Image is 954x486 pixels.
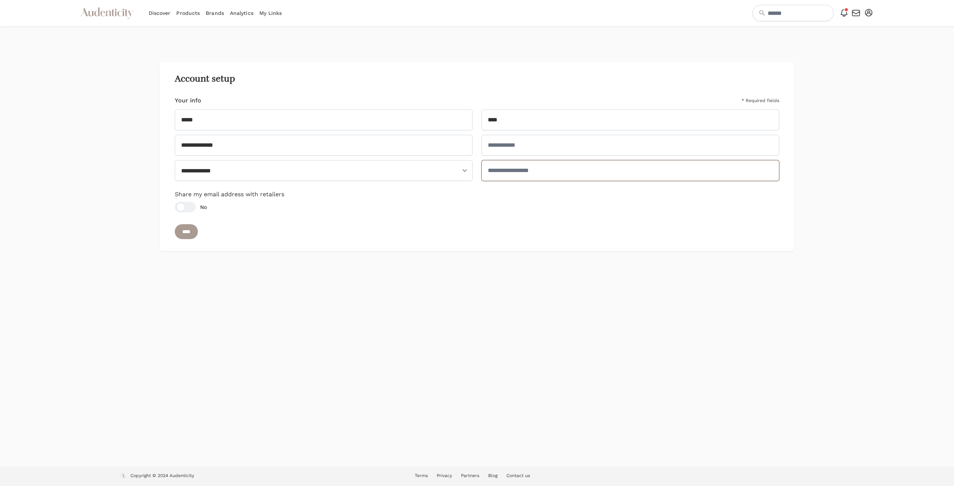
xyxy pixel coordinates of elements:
div: Share my email address with retailers [175,190,779,212]
a: Partners [461,473,479,478]
span: No [200,203,207,211]
p: Copyright © 2024 Audenticity [130,473,194,480]
a: Blog [488,473,497,478]
a: Terms [415,473,428,478]
h2: Account setup [175,74,779,84]
a: Privacy [437,473,452,478]
span: * Required fields [742,98,779,104]
h4: Your info [175,96,201,105]
a: Contact us [506,473,530,478]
